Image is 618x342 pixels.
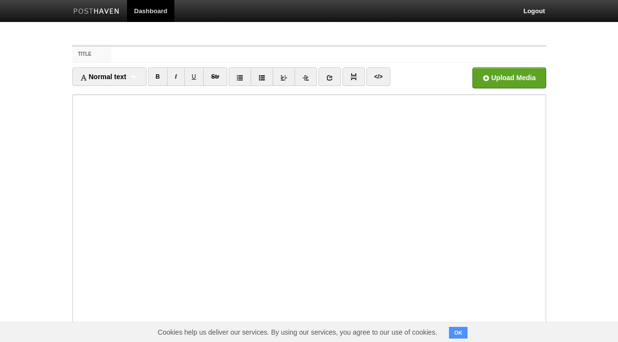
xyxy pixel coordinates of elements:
span: Normal text [80,73,127,81]
del: Str [211,73,219,80]
span: Cookies help us deliver our services. By using our services, you agree to our use of cookies. [148,322,447,342]
img: pagebreak-icon.png [350,73,357,80]
a: U [184,67,204,86]
a: I [167,67,184,86]
button: OK [449,327,468,339]
img: Posthaven-bar [73,8,120,16]
a: Str [203,67,227,86]
a: B [148,67,168,86]
label: Title [72,46,112,62]
a: </> [366,67,390,86]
